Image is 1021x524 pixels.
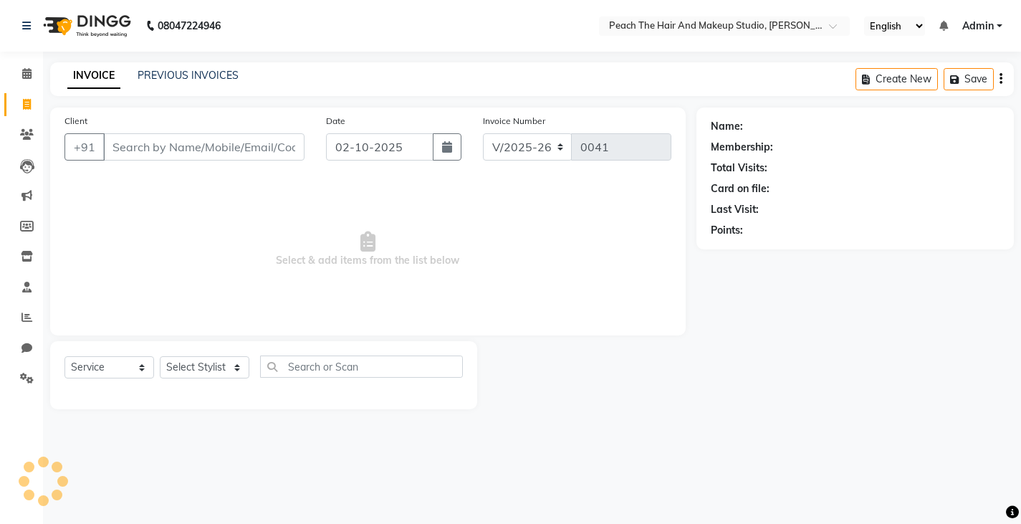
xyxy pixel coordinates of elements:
[962,19,994,34] span: Admin
[260,356,463,378] input: Search or Scan
[711,161,767,176] div: Total Visits:
[158,6,221,46] b: 08047224946
[64,133,105,161] button: +91
[138,69,239,82] a: PREVIOUS INVOICES
[855,68,938,90] button: Create New
[483,115,545,128] label: Invoice Number
[37,6,135,46] img: logo
[944,68,994,90] button: Save
[64,115,87,128] label: Client
[67,63,120,89] a: INVOICE
[711,202,759,217] div: Last Visit:
[64,178,671,321] span: Select & add items from the list below
[103,133,305,161] input: Search by Name/Mobile/Email/Code
[711,223,743,238] div: Points:
[326,115,345,128] label: Date
[711,140,773,155] div: Membership:
[711,119,743,134] div: Name:
[711,181,770,196] div: Card on file:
